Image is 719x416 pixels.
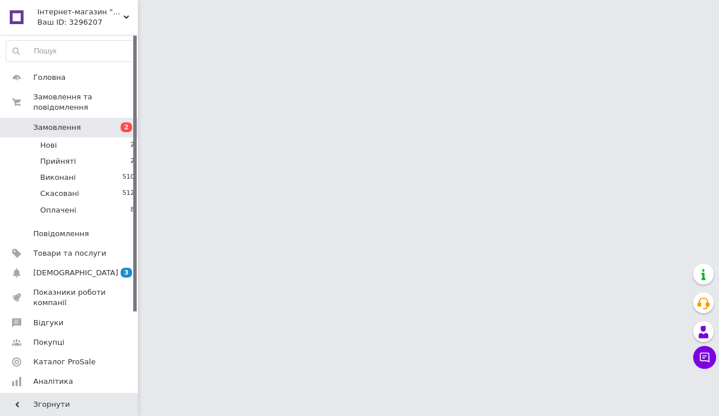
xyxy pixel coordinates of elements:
span: Скасовані [40,188,79,199]
span: Замовлення та повідомлення [33,92,138,113]
span: Показники роботи компанії [33,287,106,308]
span: Аналітика [33,376,73,387]
span: [DEMOGRAPHIC_DATA] [33,268,118,278]
span: Товари та послуги [33,248,106,259]
span: Відгуки [33,318,63,328]
span: Нові [40,140,57,151]
span: Покупці [33,337,64,348]
span: Каталог ProSale [33,357,95,367]
div: Ваш ID: 3296207 [37,17,138,28]
span: 2 [130,140,134,151]
span: Оплачені [40,205,76,215]
span: 2 [121,122,132,132]
span: 8 [130,205,134,215]
button: Чат з покупцем [693,346,716,369]
span: 512 [122,188,134,199]
span: Виконані [40,172,76,183]
span: Прийняті [40,156,76,167]
span: 510 [122,172,134,183]
span: 3 [121,268,132,278]
span: Повідомлення [33,229,89,239]
span: 2 [130,156,134,167]
span: Замовлення [33,122,81,133]
input: Пошук [6,41,135,61]
span: Головна [33,72,65,83]
span: Інтернет-магазин "Gladyss" [37,7,123,17]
